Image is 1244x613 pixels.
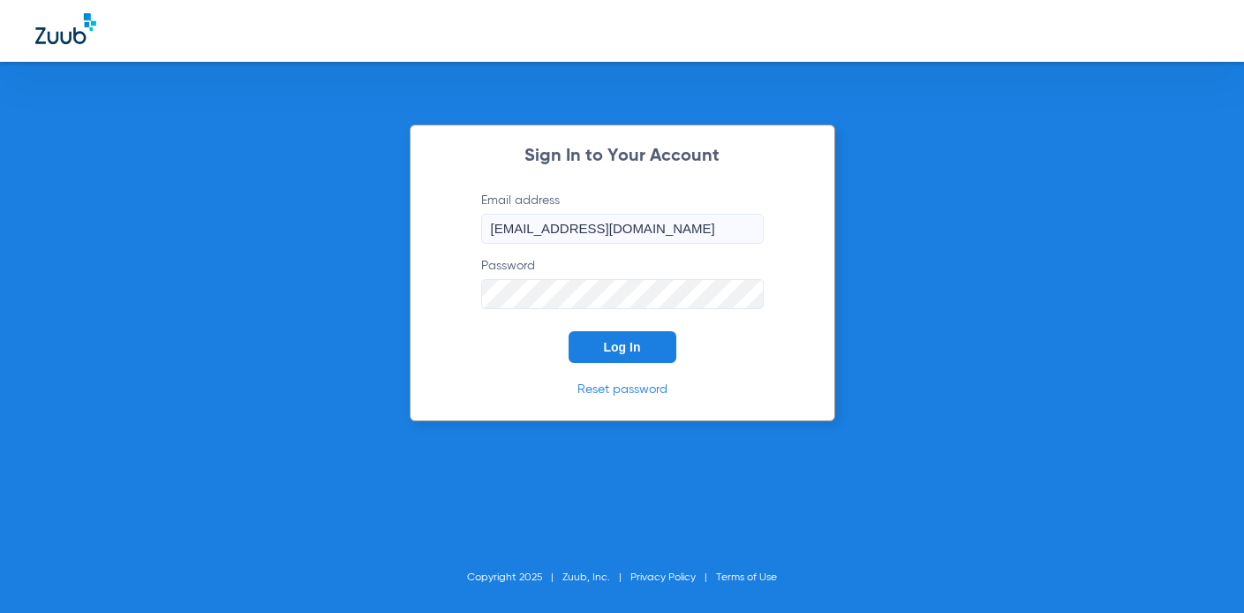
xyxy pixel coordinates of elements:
a: Privacy Policy [630,572,696,583]
img: Zuub Logo [35,13,96,44]
button: Log In [569,331,676,363]
input: Password [481,279,764,309]
li: Copyright 2025 [467,569,562,587]
a: Terms of Use [716,572,777,583]
label: Password [481,257,764,309]
span: Log In [604,340,641,354]
a: Reset password [577,383,667,396]
input: Email address [481,214,764,244]
label: Email address [481,192,764,244]
li: Zuub, Inc. [562,569,630,587]
h2: Sign In to Your Account [455,148,790,165]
